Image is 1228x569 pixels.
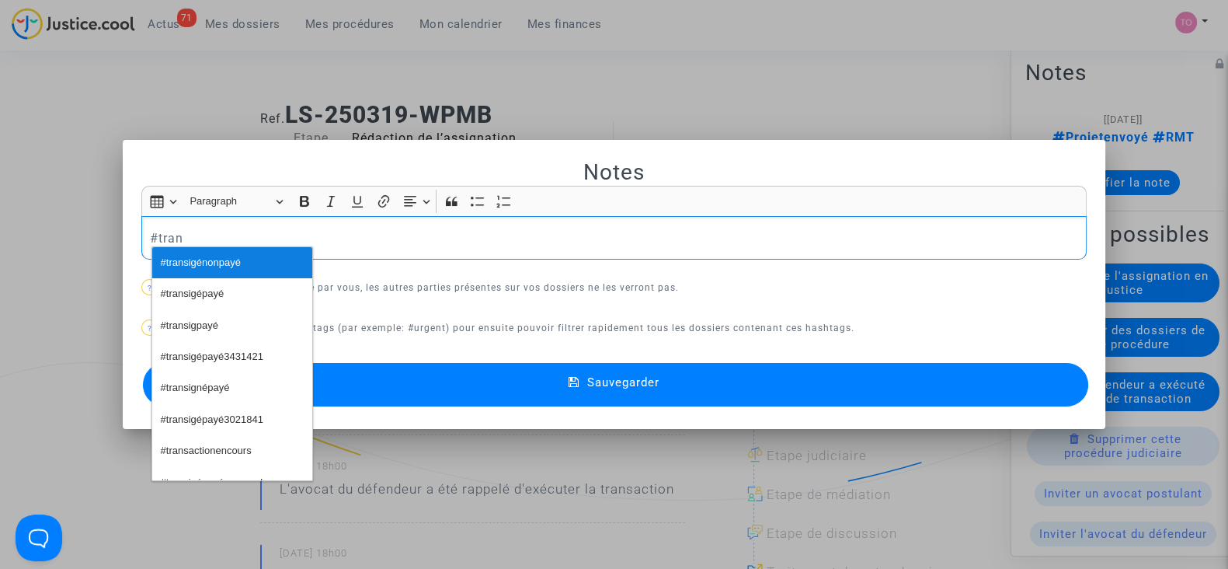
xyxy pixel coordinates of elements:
[161,440,252,463] span: #transactionencours
[152,373,312,404] button: #transignépayé
[587,375,659,389] span: Sauvegarder
[150,229,1079,248] p: #tran
[141,159,1087,186] h2: Notes
[161,283,224,305] span: #transigépayé
[152,278,312,309] button: #transigépayé
[148,324,152,333] span: ?
[161,315,218,337] span: #transigpayé
[141,216,1087,260] div: Rich Text Editor, main
[148,284,152,292] span: ?
[152,310,312,341] button: #transigpayé
[152,467,312,498] button: #transigépayéprunseulpassager
[161,346,263,368] span: #transigépayé3431421
[161,409,263,431] span: #transigépayé3021841
[152,341,312,372] button: #transigépayé3431421
[161,377,230,400] span: #transignépayé
[183,190,290,214] button: Paragraph
[152,247,312,278] button: #transigénonpayé
[161,472,304,494] span: #transigépayéprunseulpassager
[141,186,1087,216] div: Editor toolbar
[161,252,241,274] span: #transigénonpayé
[152,435,312,466] button: #transactionencours
[152,404,312,435] button: #transigépayé3021841
[141,278,1087,298] p: Ces notes ne sont visibles que par vous, les autres parties présentes sur vos dossiers ne les ver...
[143,363,1088,407] button: Sauvegarder
[141,319,1087,338] p: Vous pouvez utiliser des hashtags (par exemple: #urgent) pour ensuite pouvoir filtrer rapidement ...
[16,515,62,561] iframe: Help Scout Beacon - Open
[190,192,270,211] span: Paragraph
